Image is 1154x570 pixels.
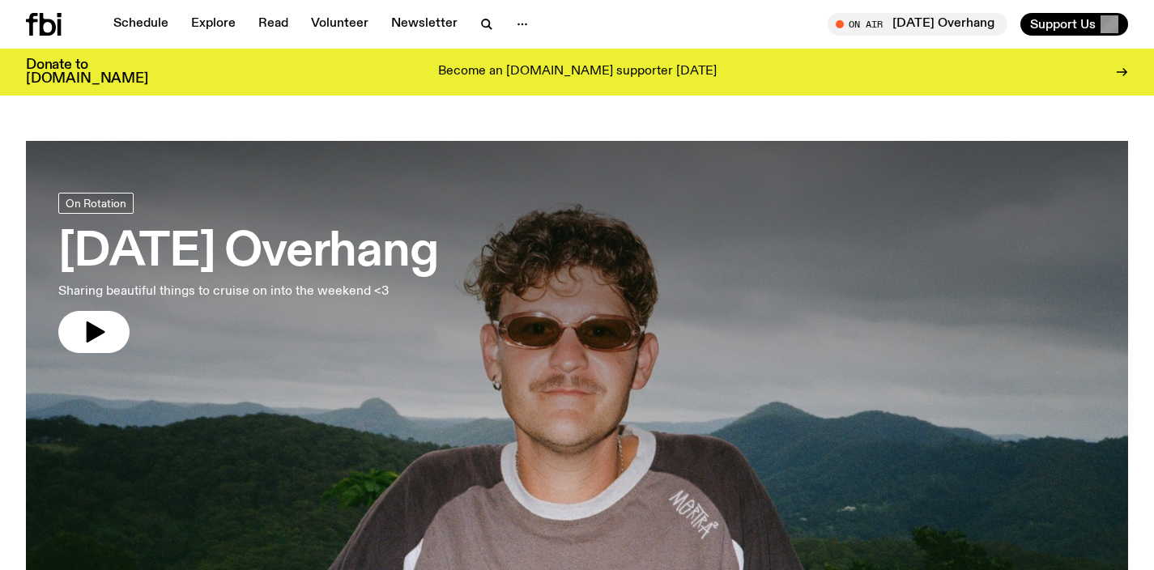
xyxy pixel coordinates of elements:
[828,13,1007,36] button: On Air[DATE] Overhang
[181,13,245,36] a: Explore
[438,65,717,79] p: Become an [DOMAIN_NAME] supporter [DATE]
[104,13,178,36] a: Schedule
[58,230,437,275] h3: [DATE] Overhang
[58,282,437,301] p: Sharing beautiful things to cruise on into the weekend <3
[66,197,126,209] span: On Rotation
[301,13,378,36] a: Volunteer
[1030,17,1096,32] span: Support Us
[381,13,467,36] a: Newsletter
[58,193,437,353] a: [DATE] OverhangSharing beautiful things to cruise on into the weekend <3
[1020,13,1128,36] button: Support Us
[249,13,298,36] a: Read
[58,193,134,214] a: On Rotation
[26,58,148,86] h3: Donate to [DOMAIN_NAME]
